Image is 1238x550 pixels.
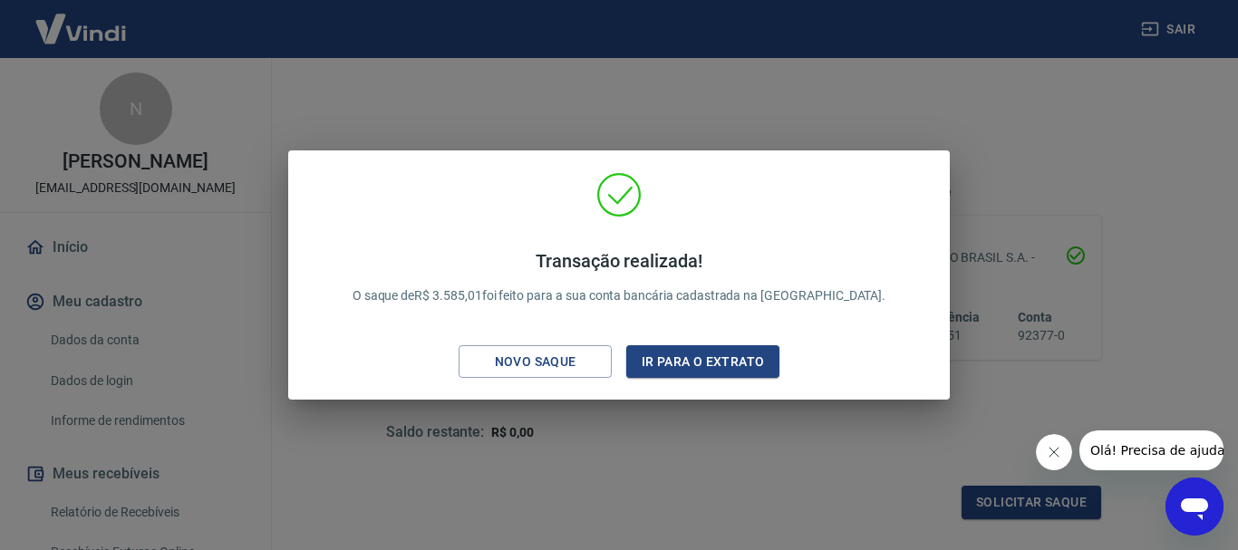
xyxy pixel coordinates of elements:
button: Ir para o extrato [626,345,779,379]
p: O saque de R$ 3.585,01 foi feito para a sua conta bancária cadastrada na [GEOGRAPHIC_DATA]. [353,250,886,305]
div: Novo saque [473,351,598,373]
h4: Transação realizada! [353,250,886,272]
span: Olá! Precisa de ajuda? [11,13,152,27]
iframe: Fechar mensagem [1036,434,1072,470]
iframe: Botão para abrir a janela de mensagens [1165,478,1223,536]
iframe: Mensagem da empresa [1079,430,1223,470]
button: Novo saque [459,345,612,379]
